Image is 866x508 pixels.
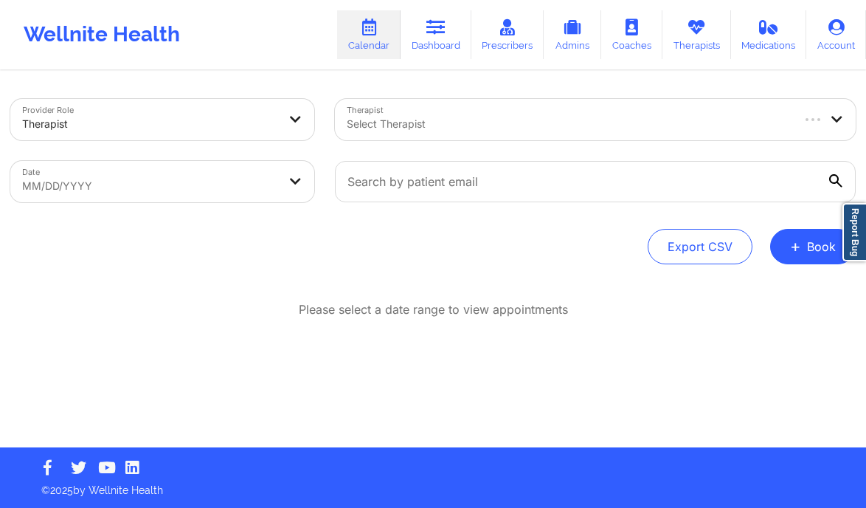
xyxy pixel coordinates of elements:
span: + [790,242,801,250]
p: © 2025 by Wellnite Health [31,473,835,498]
div: Therapist [22,108,278,140]
a: Dashboard [401,10,471,59]
button: +Book [770,229,856,264]
p: Please select a date range to view appointments [299,301,568,318]
a: Prescribers [471,10,544,59]
a: Calendar [337,10,401,59]
a: Admins [544,10,601,59]
a: Therapists [662,10,731,59]
a: Report Bug [842,203,866,261]
button: Export CSV [648,229,752,264]
input: Search by patient email [335,161,856,202]
a: Account [806,10,866,59]
a: Coaches [601,10,662,59]
a: Medications [731,10,807,59]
